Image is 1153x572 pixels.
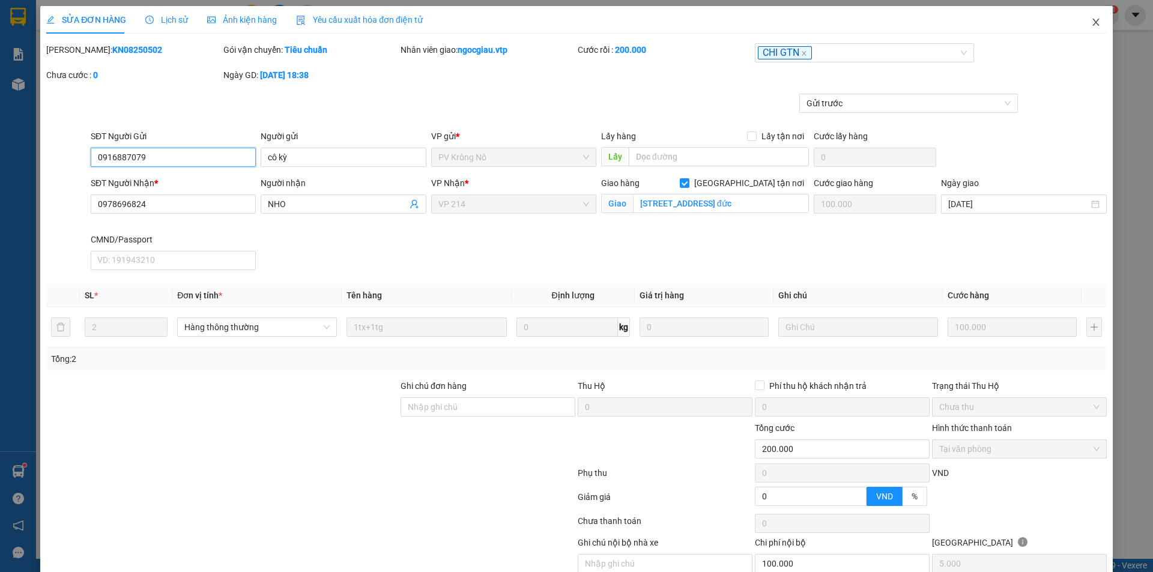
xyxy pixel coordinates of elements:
span: Giao hàng [601,178,640,188]
th: Ghi chú [773,284,943,307]
b: 200.000 [615,45,646,55]
span: info-circle [1018,537,1027,547]
div: SĐT Người Gửi [91,130,256,143]
div: SĐT Người Nhận [91,176,256,190]
div: Ghi chú nội bộ nhà xe [578,536,752,554]
button: Close [1079,6,1113,40]
span: Lịch sử [145,15,188,25]
span: % [912,492,918,501]
span: SỬA ĐƠN HÀNG [46,15,126,25]
input: 0 [640,318,769,337]
div: Người nhận [261,176,426,190]
input: Dọc đường [629,147,809,166]
b: ngocgiau.vtp [458,45,507,55]
div: Người gửi [261,130,426,143]
span: edit [46,16,55,24]
span: Thu Hộ [578,381,605,391]
span: Ảnh kiện hàng [207,15,277,25]
div: Tổng: 2 [51,352,445,366]
label: Ngày giao [941,178,979,188]
span: Giá trị hàng [640,291,684,300]
span: Phí thu hộ khách nhận trả [764,379,871,393]
b: 0 [93,70,98,80]
input: Cước giao hàng [814,194,936,214]
b: KN08250502 [112,45,162,55]
span: VP Nhận [431,178,465,188]
div: CMND/Passport [91,233,256,246]
input: Cước lấy hàng [814,148,936,167]
span: Giao [601,194,633,213]
input: Ngày giao [948,197,1088,211]
span: CHI GTN [758,46,812,60]
div: Cước rồi : [578,43,752,56]
span: Yêu cầu xuất hóa đơn điện tử [296,15,423,25]
span: VND [932,468,949,478]
div: Gói vận chuyển: [223,43,398,56]
input: 0 [948,318,1077,337]
span: Hàng thông thường [184,318,330,336]
span: [GEOGRAPHIC_DATA] tận nơi [689,176,809,190]
span: Chưa thu [939,398,1100,416]
div: Ngày GD: [223,68,398,82]
span: VP 214 [438,195,589,213]
div: Chi phí nội bộ [755,536,930,554]
span: Gửi trước [806,94,1011,112]
span: close [1091,17,1101,27]
input: VD: Bàn, Ghế [347,318,506,337]
div: Phụ thu [576,466,754,487]
div: Giảm giá [576,490,754,511]
div: Chưa thanh toán [576,514,754,535]
span: Lấy hàng [601,131,636,141]
span: PV Krông Nô [438,148,589,166]
img: icon [296,16,306,25]
input: Giao tận nơi [633,194,809,213]
input: Ghi Chú [778,318,938,337]
b: Tiêu chuẩn [285,45,327,55]
span: Đơn vị tính [177,291,222,300]
label: Cước giao hàng [814,178,873,188]
span: Tại văn phòng [939,440,1100,458]
span: SL [85,291,94,300]
button: delete [51,318,70,337]
span: Lấy tận nơi [757,130,809,143]
span: kg [618,318,630,337]
span: Lấy [601,147,629,166]
span: user-add [410,199,419,209]
label: Cước lấy hàng [814,131,868,141]
b: [DATE] 18:38 [260,70,309,80]
input: Ghi chú đơn hàng [401,397,575,417]
span: Tên hàng [347,291,382,300]
div: Nhân viên giao: [401,43,575,56]
div: [GEOGRAPHIC_DATA] [932,536,1107,554]
div: Chưa cước : [46,68,221,82]
span: Cước hàng [948,291,989,300]
div: Trạng thái Thu Hộ [932,379,1107,393]
span: picture [207,16,216,24]
span: close [801,50,807,56]
span: Tổng cước [755,423,794,433]
label: Ghi chú đơn hàng [401,381,467,391]
div: VP gửi [431,130,596,143]
div: [PERSON_NAME]: [46,43,221,56]
span: clock-circle [145,16,154,24]
button: plus [1086,318,1102,337]
label: Hình thức thanh toán [932,423,1012,433]
span: VND [876,492,893,501]
span: Định lượng [552,291,595,300]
